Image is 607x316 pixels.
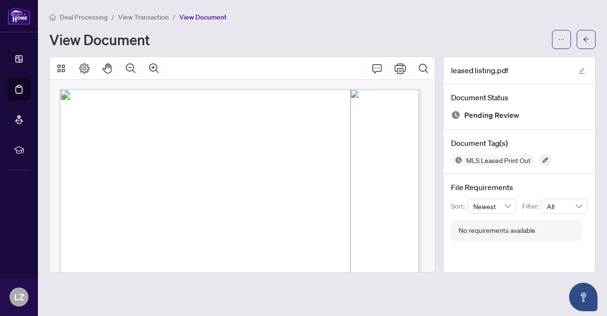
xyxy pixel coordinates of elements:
span: leased listing.pdf [451,65,508,76]
span: edit [579,67,585,74]
span: arrow-left [583,36,589,43]
h4: Document Tag(s) [451,137,588,149]
h4: File Requirements [451,182,588,193]
span: View Transaction [118,13,169,21]
img: Document Status [451,110,460,120]
span: Newest [473,199,511,213]
button: Open asap [569,283,598,311]
h1: View Document [49,32,150,47]
span: Deal Processing [60,13,108,21]
p: Filter: [522,201,541,211]
p: Sort: [451,201,468,211]
li: / [173,11,175,22]
span: MLS Leased Print Out [462,157,534,163]
span: All [547,199,582,213]
span: View Document [179,13,227,21]
img: Status Icon [451,154,462,166]
span: ellipsis [558,36,565,43]
img: logo [8,7,30,25]
div: No requirements available [459,225,535,236]
h4: Document Status [451,92,588,103]
li: / [111,11,114,22]
span: LZ [14,290,24,304]
span: Pending Review [464,109,519,122]
span: home [49,14,56,20]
